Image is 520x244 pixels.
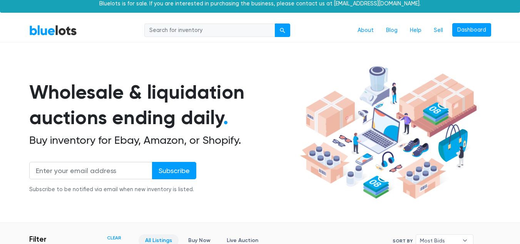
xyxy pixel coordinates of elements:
[404,23,428,38] a: Help
[152,162,196,179] input: Subscribe
[428,23,449,38] a: Sell
[380,23,404,38] a: Blog
[29,162,152,179] input: Enter your email address
[29,185,196,194] div: Subscribe to be notified via email when new inventory is listed.
[452,23,491,37] a: Dashboard
[29,79,297,131] h1: Wholesale & liquidation auctions ending daily
[29,234,47,244] h3: Filter
[107,234,121,241] a: Clear
[351,23,380,38] a: About
[223,106,228,129] span: .
[29,134,297,147] h2: Buy inventory for Ebay, Amazon, or Shopify.
[144,24,275,37] input: Search for inventory
[29,25,77,36] a: BlueLots
[297,62,480,203] img: hero-ee84e7d0318cb26816c560f6b4441b76977f77a177738b4e94f68c95b2b83dbb.png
